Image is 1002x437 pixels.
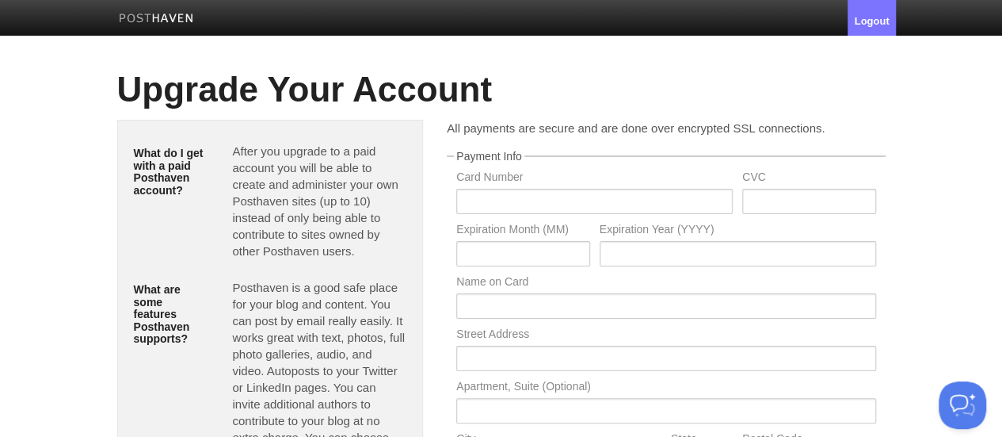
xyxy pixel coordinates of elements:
[456,171,733,186] label: Card Number
[939,381,986,429] iframe: Help Scout Beacon - Open
[117,71,886,109] h1: Upgrade Your Account
[447,120,885,136] p: All payments are secure and are done over encrypted SSL connections.
[456,276,875,291] label: Name on Card
[456,328,875,343] label: Street Address
[456,381,875,396] label: Apartment, Suite (Optional)
[134,284,209,345] h5: What are some features Posthaven supports?
[232,143,406,259] p: After you upgrade to a paid account you will be able to create and administer your own Posthaven ...
[454,151,524,162] legend: Payment Info
[134,148,209,197] h5: What do I get with a paid Posthaven account?
[456,224,589,239] label: Expiration Month (MM)
[119,13,194,25] img: Posthaven-bar
[742,171,875,186] label: CVC
[600,224,876,239] label: Expiration Year (YYYY)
